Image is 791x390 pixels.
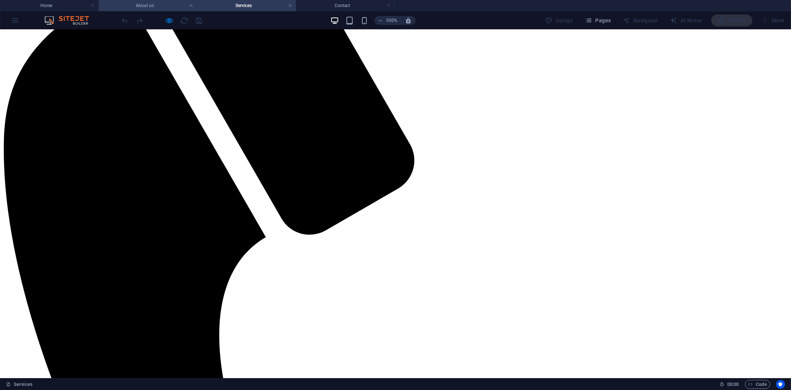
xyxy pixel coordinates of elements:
button: Code [745,380,770,389]
button: Usercentrics [776,380,785,389]
div: Design (Ctrl+Alt+Y) [543,14,576,26]
h4: Services [197,1,296,10]
span: 00 00 [727,380,739,389]
i: On resize automatically adjust zoom level to fit chosen device. [405,17,412,24]
button: Pages [582,14,614,26]
button: 100% [375,16,401,25]
a: Click to cancel selection. Double-click to open Pages [6,380,33,389]
h4: About us [99,1,197,10]
h6: Session time [719,380,739,389]
span: Pages [585,17,611,24]
h6: 100% [386,16,398,25]
h4: Contact [296,1,395,10]
span: Code [748,380,767,389]
span: : [732,381,734,387]
img: Editor Logo [43,16,98,25]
